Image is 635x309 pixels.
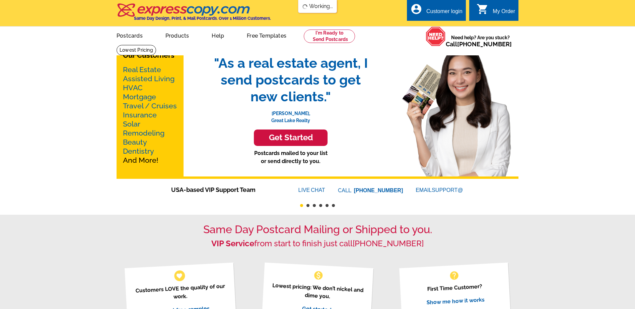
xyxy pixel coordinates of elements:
a: Travel / Cruises [123,102,177,110]
strong: VIP Service [211,239,254,248]
h2: from start to finish just call [117,239,518,249]
a: Assisted Living [123,74,174,83]
a: Dentistry [123,147,154,155]
a: Help [201,27,235,43]
button: 5 of 6 [326,204,329,207]
i: account_circle [410,3,422,15]
a: [PHONE_NUMBER] [354,188,403,193]
font: CALL [338,187,352,195]
span: Call [446,41,512,48]
button: 2 of 6 [306,204,309,207]
i: shopping_cart [477,3,489,15]
p: [PERSON_NAME], Great Lake Realty [207,105,374,124]
button: 4 of 6 [319,204,322,207]
font: SUPPORT@ [432,186,464,194]
a: Insurance [123,111,157,119]
p: Customers LOVE the quality of our work. [133,282,227,303]
a: Beauty [123,138,147,146]
div: Customer login [426,8,463,18]
a: shopping_cart My Order [477,7,515,16]
span: favorite [176,272,183,279]
button: 1 of 6 [300,204,303,207]
a: Remodeling [123,129,164,137]
a: EMAILSUPPORT@ [416,187,464,193]
button: 6 of 6 [332,204,335,207]
a: Mortgage [123,93,156,101]
a: Free Templates [236,27,297,43]
div: My Order [493,8,515,18]
p: And More! [123,65,177,165]
h4: Same Day Design, Print, & Mail Postcards. Over 1 Million Customers. [134,16,271,21]
button: 3 of 6 [313,204,316,207]
img: help [426,27,446,46]
a: [PHONE_NUMBER] [353,239,424,248]
p: Postcards mailed to your list or send directly to you. [207,149,374,165]
h1: Same Day Postcard Mailing or Shipped to you. [117,223,518,236]
a: Solar [123,120,140,128]
p: First Time Customer? [407,281,502,294]
a: Get Started [207,130,374,146]
span: monetization_on [313,270,324,281]
a: Real Estate [123,65,161,74]
p: Lowest pricing: We don’t nickel and dime you. [270,281,365,302]
font: LIVE [298,186,311,194]
a: Same Day Design, Print, & Mail Postcards. Over 1 Million Customers. [117,8,271,21]
span: help [449,270,460,281]
a: account_circle Customer login [410,7,463,16]
a: Products [155,27,200,43]
a: Postcards [106,27,153,43]
h3: Get Started [262,133,319,143]
img: loading... [302,4,308,9]
span: USA-based VIP Support Team [171,185,278,194]
a: HVAC [123,84,143,92]
a: LIVECHAT [298,187,325,193]
span: "As a real estate agent, I send postcards to get new clients." [207,55,374,105]
a: [PHONE_NUMBER] [457,41,512,48]
span: Need help? Are you stuck? [446,34,515,48]
a: Show me how it works [426,296,485,306]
